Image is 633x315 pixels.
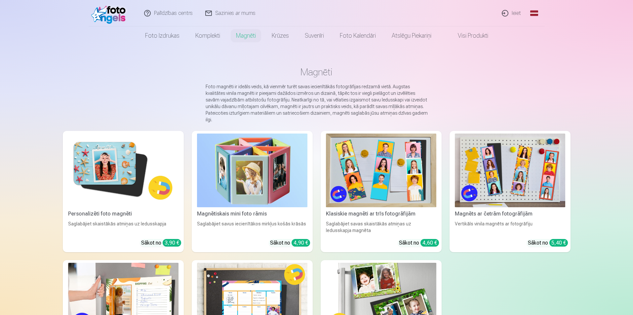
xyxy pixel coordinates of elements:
[323,220,439,234] div: Saglabājiet savas skaistākās atmiņas uz ledusskapja magnēta
[68,134,178,207] img: Personalizēti foto magnēti
[206,83,428,123] p: Foto magnēti ir ideāls veids, kā vienmēr turēt savas iecienītākās fotogrāfijas redzamā vietā. Aug...
[63,131,184,252] a: Personalizēti foto magnētiPersonalizēti foto magnētiSaglabājiet skaistākās atmiņas uz ledusskapja...
[528,239,568,247] div: Sākot no
[452,220,568,234] div: Vertikāls vinila magnēts ar fotogrāfiju
[65,220,181,234] div: Saglabājiet skaistākās atmiņas uz ledusskapja
[91,3,129,24] img: /fa1
[549,239,568,247] div: 5,40 €
[141,239,181,247] div: Sākot no
[264,26,297,45] a: Krūzes
[384,26,439,45] a: Atslēgu piekariņi
[292,239,310,247] div: 4,90 €
[194,220,310,234] div: Saglabājiet savus iecienītākos mirkļus košās krāsās
[187,26,228,45] a: Komplekti
[455,134,565,207] img: Magnēts ar četrām fotogrāfijām
[323,210,439,218] div: Klasiskie magnēti ar trīs fotogrāfijām
[399,239,439,247] div: Sākot no
[68,66,565,78] h1: Magnēti
[420,239,439,247] div: 4,60 €
[297,26,332,45] a: Suvenīri
[65,210,181,218] div: Personalizēti foto magnēti
[452,210,568,218] div: Magnēts ar četrām fotogrāfijām
[321,131,442,252] a: Klasiskie magnēti ar trīs fotogrāfijāmKlasiskie magnēti ar trīs fotogrāfijāmSaglabājiet savas ska...
[228,26,264,45] a: Magnēti
[192,131,313,252] a: Magnētiskais mini foto rāmisMagnētiskais mini foto rāmisSaglabājiet savus iecienītākos mirkļus ko...
[194,210,310,218] div: Magnētiskais mini foto rāmis
[137,26,187,45] a: Foto izdrukas
[163,239,181,247] div: 3,90 €
[270,239,310,247] div: Sākot no
[326,134,436,207] img: Klasiskie magnēti ar trīs fotogrāfijām
[197,134,307,207] img: Magnētiskais mini foto rāmis
[332,26,384,45] a: Foto kalendāri
[450,131,571,252] a: Magnēts ar četrām fotogrāfijāmMagnēts ar četrām fotogrāfijāmVertikāls vinila magnēts ar fotogrāfi...
[439,26,496,45] a: Visi produkti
